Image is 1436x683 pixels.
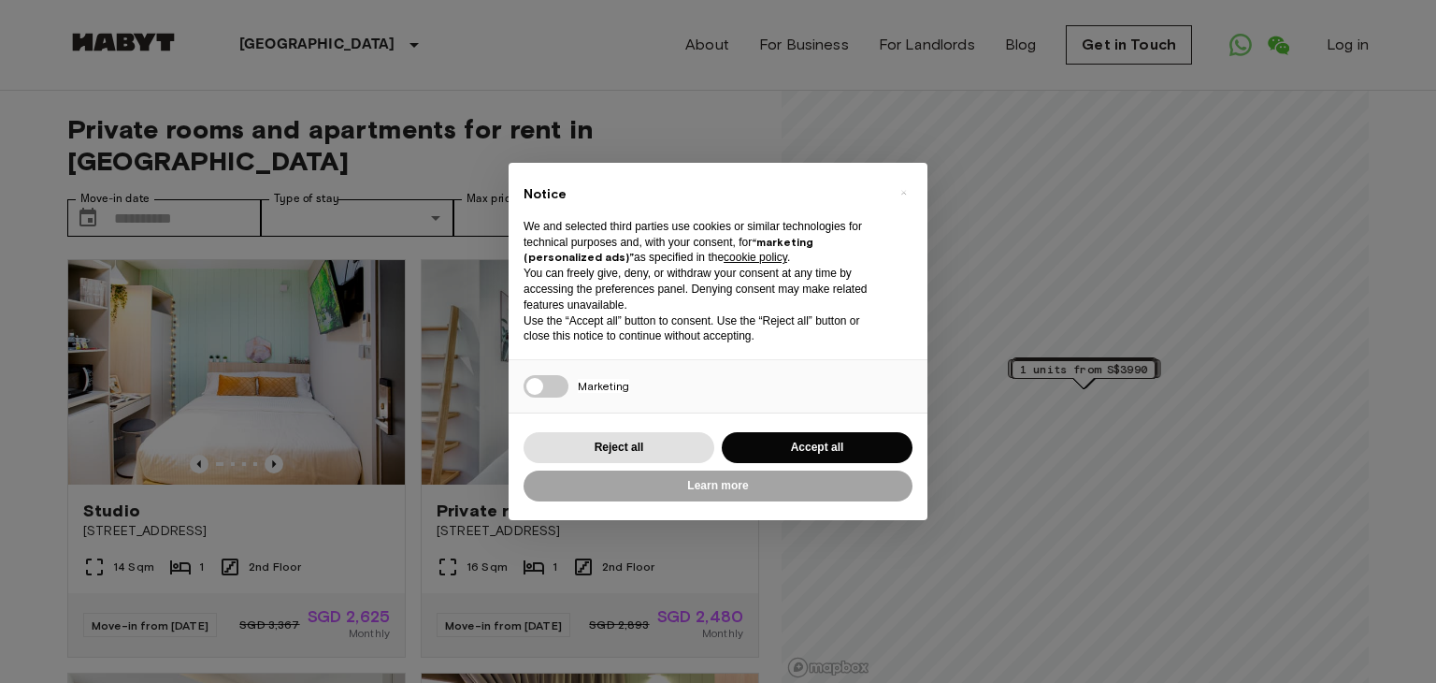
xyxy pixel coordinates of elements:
[524,185,883,204] h2: Notice
[524,235,813,265] strong: “marketing (personalized ads)”
[888,178,918,208] button: Close this notice
[524,432,714,463] button: Reject all
[900,182,907,204] span: ×
[524,471,912,501] button: Learn more
[524,313,883,345] p: Use the “Accept all” button to consent. Use the “Reject all” button or close this notice to conti...
[524,219,883,266] p: We and selected third parties use cookies or similar technologies for technical purposes and, wit...
[722,432,912,463] button: Accept all
[724,251,787,264] a: cookie policy
[524,266,883,312] p: You can freely give, deny, or withdraw your consent at any time by accessing the preferences pane...
[578,379,629,393] span: Marketing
